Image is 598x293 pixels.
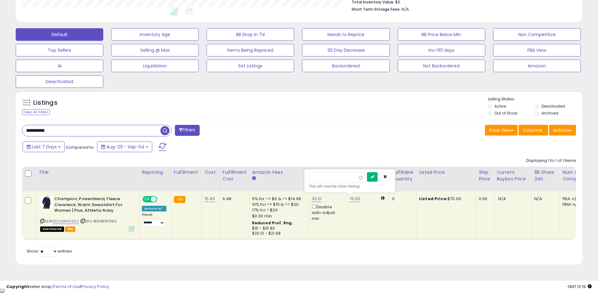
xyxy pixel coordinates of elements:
[563,202,583,207] div: FBM: n/a
[349,196,360,202] a: 70.00
[252,226,304,231] div: $15 - $15.83
[80,219,117,224] span: | SKU: BDFB99FD96
[419,196,448,202] b: Listed Price:
[252,207,304,213] div: 17% for > $20
[39,169,137,176] div: Title
[16,28,103,41] button: Default
[479,196,489,202] div: 0.00
[142,169,169,176] div: Repricing
[541,110,558,116] label: Archived
[207,44,294,56] button: Items Being Repriced
[33,99,57,107] h5: Listings
[16,75,103,88] button: Deactivated
[111,28,199,41] button: Inventory Age
[252,220,293,226] b: Reduced Prof. Rng.
[175,125,199,136] button: Filters
[526,158,576,164] div: Displaying 1 to 1 of 1 items
[549,125,576,136] button: Actions
[498,196,506,202] span: N/A
[352,7,401,12] b: Short Term Storage Fees:
[392,169,414,182] div: Fulfillable Quantity
[40,196,53,209] img: 31EV85dpsPL._SL40_.jpg
[156,197,166,202] span: OFF
[81,284,109,290] a: Privacy Policy
[53,219,79,224] a: B0D6BWW86Z
[143,197,151,202] span: ON
[6,284,29,290] strong: Copyright
[65,226,76,232] span: FBA
[563,196,583,202] div: FBA: n/a
[398,44,485,56] button: Inv>90 days
[398,28,485,41] button: BB Price Below Min
[392,196,412,202] div: 0
[493,28,581,41] button: Non Competitive
[252,213,304,219] div: $0.30 min
[32,144,57,150] span: Last 7 Days
[174,196,186,203] small: FBA
[16,44,103,56] button: Top Sellers
[252,169,306,176] div: Amazon Fees
[401,6,409,12] span: N/A
[111,44,199,56] button: Selling @ Max
[534,196,555,202] div: N/A
[23,141,65,152] button: Last 7 Days
[493,60,581,72] button: Amazon
[252,196,304,202] div: 5% for >= $0 & <= $14.99
[488,96,582,102] p: Listing States:
[494,104,506,109] label: Active
[174,169,199,176] div: Fulfillment
[479,169,491,182] div: Ship Price
[40,226,64,232] span: All listings that are unavailable for purchase on Amazon for any reason other than out-of-stock
[142,206,166,211] div: Amazon AI *
[54,284,80,290] a: Terms of Use
[302,44,390,56] button: 30 Day Decrease
[398,60,485,72] button: Not Backordered
[497,169,529,182] div: Current Buybox Price
[312,196,322,202] a: 32.01
[494,110,517,116] label: Out of Stock
[519,125,548,136] button: Columns
[6,284,109,290] div: seller snap | |
[302,60,390,72] button: Backordered
[563,169,585,182] div: Num of Comp.
[97,141,152,152] button: Aug-29 - Sep-04
[205,169,217,176] div: Cost
[27,248,72,254] span: Show: entries
[252,202,304,207] div: 10% for >= $15 & <= $20
[312,203,342,221] div: Disable auto adjust min
[419,196,471,202] div: $70.00
[66,144,94,150] span: Compared to:
[207,28,294,41] button: BB Drop in 7d
[523,127,542,133] span: Columns
[541,104,565,109] label: Deactivated
[207,60,294,72] button: Set Listings
[568,284,592,290] span: 2025-09-12 12:19 GMT
[142,213,166,227] div: Preset:
[106,144,144,150] span: Aug-29 - Sep-04
[223,169,247,182] div: Fulfillment Cost
[223,196,245,202] div: 6.48
[54,196,131,215] b: Champion, Powerblend, Fleece Crewneck, Warm Sweatshirt For Women (Plus, Athletic Navy
[485,125,518,136] button: Save View
[16,60,103,72] button: AI
[111,60,199,72] button: Liquidation
[22,109,50,115] div: Clear All Filters
[252,231,304,236] div: $20.01 - $21.68
[205,196,215,202] a: 15.45
[419,169,473,176] div: Listed Price
[309,183,391,189] div: This will override store markup
[252,176,256,181] small: Amazon Fees.
[493,44,581,56] button: FBA View
[302,28,390,41] button: Needs to Reprice
[534,169,557,182] div: BB Share 24h.
[40,196,134,231] div: ASIN:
